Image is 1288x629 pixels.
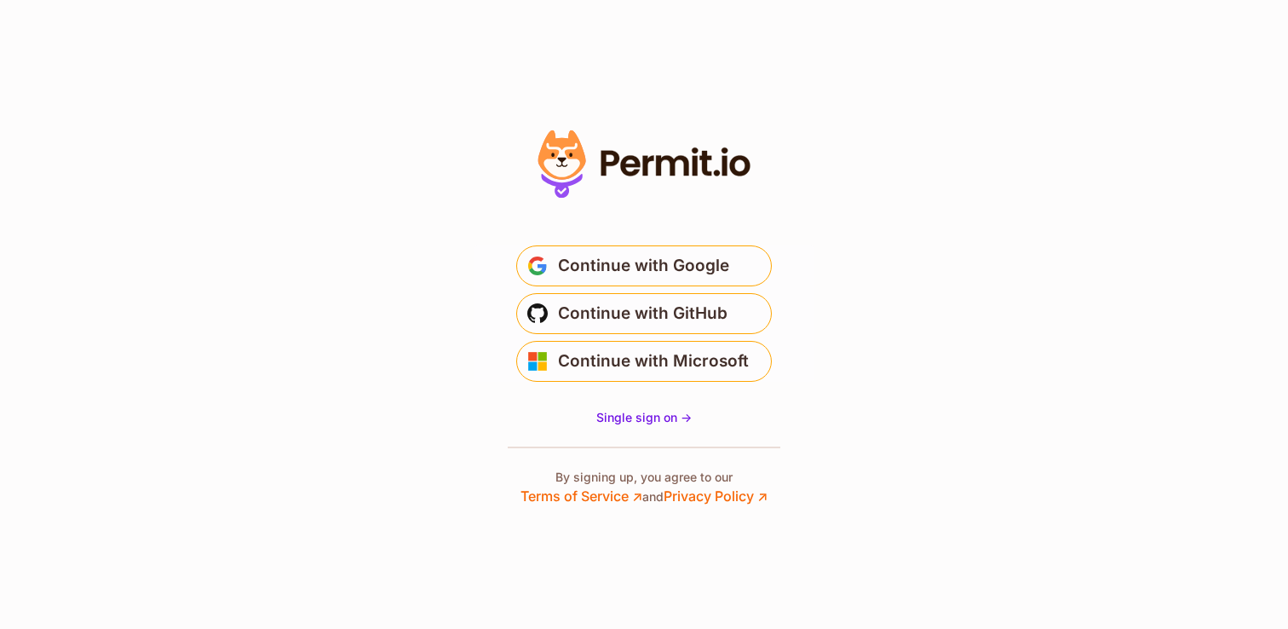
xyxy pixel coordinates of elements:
a: Terms of Service ↗ [520,488,642,505]
button: Continue with GitHub [516,293,772,334]
button: Continue with Microsoft [516,341,772,382]
span: Continue with Microsoft [558,348,749,375]
p: By signing up, you agree to our and [520,469,768,506]
a: Single sign on -> [596,409,692,426]
a: Privacy Policy ↗ [664,488,768,505]
span: Single sign on -> [596,410,692,424]
span: Continue with GitHub [558,300,727,327]
span: Continue with Google [558,252,729,280]
button: Continue with Google [516,245,772,286]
